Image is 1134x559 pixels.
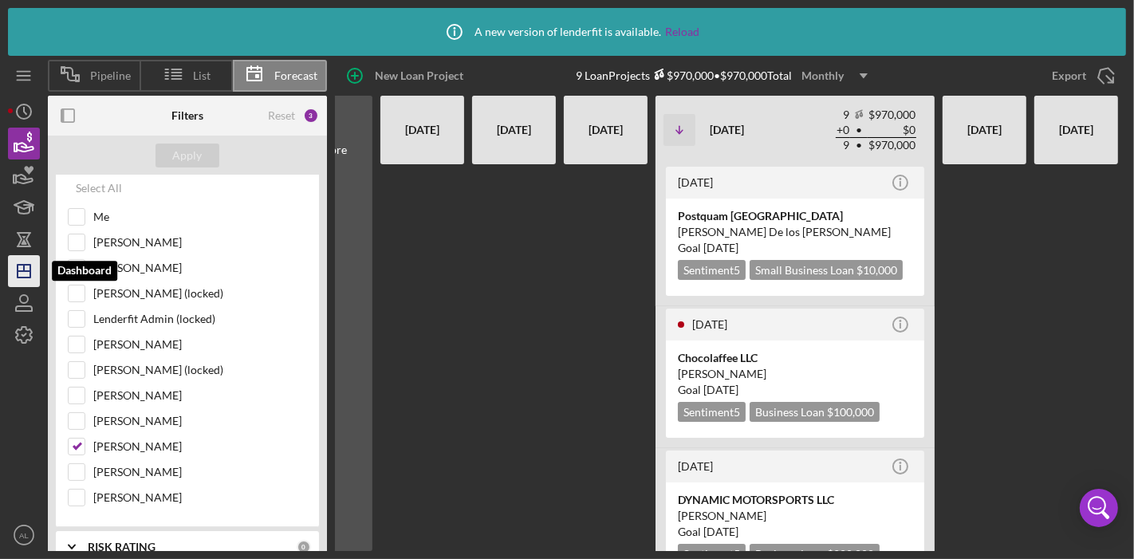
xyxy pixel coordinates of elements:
[663,164,927,298] a: [DATE]Postquam [GEOGRAPHIC_DATA][PERSON_NAME] De los [PERSON_NAME]Goal [DATE]Sentiment5Small Busi...
[854,125,864,136] span: •
[1080,489,1118,527] div: Open Intercom Messenger
[678,459,713,473] time: 2025-05-19 21:39
[678,402,746,422] div: Sentiment 5
[93,362,307,378] label: [PERSON_NAME] (locked)
[692,317,727,331] time: 2025-06-20 11:17
[836,123,850,138] td: + 0
[90,69,131,82] span: Pipeline
[868,108,916,123] td: $970,000
[703,525,738,538] time: 09/30/2025
[703,383,738,396] time: 09/30/2025
[678,224,912,240] div: [PERSON_NAME] De los [PERSON_NAME]
[868,138,916,153] td: $970,000
[435,12,699,52] div: A new version of lenderfit is available.
[663,306,927,440] a: [DATE]Chocolaffee LLC[PERSON_NAME]Goal [DATE]Sentiment5Business Loan $100,000
[19,531,29,540] text: AL
[678,508,912,524] div: [PERSON_NAME]
[678,241,738,254] span: Goal
[678,366,912,382] div: [PERSON_NAME]
[576,64,877,88] div: 9 Loan Projects • $970,000 Total
[836,108,850,123] td: 9
[93,388,307,404] label: [PERSON_NAME]
[678,383,738,396] span: Goal
[827,405,874,419] span: $100,000
[678,260,746,280] div: Sentiment 5
[836,138,850,153] td: 9
[274,69,317,82] span: Forecast
[868,123,916,138] td: $0
[194,69,211,82] span: List
[750,402,880,422] div: Business Loan
[792,64,877,88] button: Monthly
[678,175,713,189] time: 2025-07-04 18:38
[750,260,903,280] div: Small Business Loan
[856,263,897,277] span: $10,000
[173,144,203,167] div: Apply
[951,102,1018,158] div: [DATE]
[1036,60,1126,92] button: Export
[665,26,699,38] a: Reload
[678,350,912,366] div: Chocolaffee LLC
[303,108,319,124] div: 3
[68,172,130,204] button: Select All
[297,540,311,554] div: 0
[801,64,844,88] div: Monthly
[1052,60,1086,92] div: Export
[703,241,738,254] time: 09/30/2025
[8,519,40,551] button: AL
[678,525,738,538] span: Goal
[1042,102,1110,158] div: [DATE]
[93,209,307,225] label: Me
[480,102,548,158] div: [DATE]
[375,60,463,92] div: New Loan Project
[156,144,219,167] button: Apply
[650,69,714,82] div: $970,000
[93,311,307,327] label: Lenderfit Admin (locked)
[93,490,307,506] label: [PERSON_NAME]
[268,109,295,122] div: Reset
[93,234,307,250] label: [PERSON_NAME]
[93,260,307,276] label: [PERSON_NAME]
[76,172,122,204] div: Select All
[854,140,864,151] span: •
[93,337,307,352] label: [PERSON_NAME]
[678,492,912,508] div: DYNAMIC MOTORSPORTS LLC
[335,60,479,92] button: New Loan Project
[171,109,203,122] b: Filters
[93,285,307,301] label: [PERSON_NAME] (locked)
[710,123,744,136] b: [DATE]
[388,102,456,158] div: [DATE]
[93,413,307,429] label: [PERSON_NAME]
[93,439,307,455] label: [PERSON_NAME]
[678,208,912,224] div: Postquam [GEOGRAPHIC_DATA]
[93,464,307,480] label: [PERSON_NAME]
[88,541,156,553] b: RISK RATING
[572,102,640,158] div: [DATE]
